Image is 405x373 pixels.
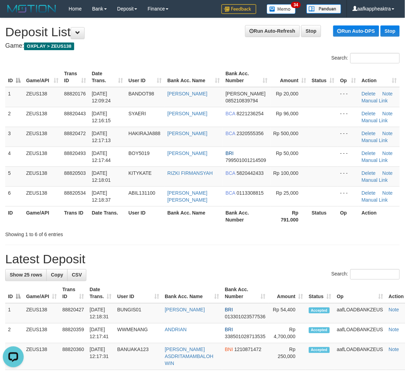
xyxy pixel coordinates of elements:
span: Show 25 rows [10,272,42,278]
span: Rp 20,000 [276,91,299,96]
span: BRI [225,307,233,313]
th: Game/API: activate to sort column ascending [23,283,60,303]
td: 6 [5,186,23,206]
th: Date Trans. [89,206,126,226]
th: Status [309,206,337,226]
label: Search: [332,269,400,280]
a: Note [382,91,393,96]
th: ID: activate to sort column descending [5,67,23,87]
h1: Latest Deposit [5,252,400,266]
a: [PERSON_NAME] [165,307,205,313]
td: Rp 250,000 [268,343,306,370]
td: 88820427 [60,303,87,324]
th: Action: activate to sort column ascending [359,67,400,87]
img: panduan.png [306,4,341,14]
span: Copy 799501001214509 to clipboard [226,157,266,163]
span: 88820472 [64,131,86,136]
span: BANDOT98 [128,91,154,96]
a: [PERSON_NAME] [168,111,208,116]
th: ID: activate to sort column descending [5,283,23,303]
a: [PERSON_NAME] [PERSON_NAME] [168,190,208,203]
td: ZEUS138 [23,324,60,343]
span: Copy 1210871472 to clipboard [234,347,262,352]
td: 3 [5,127,23,147]
a: Manual Link [362,118,388,123]
th: Date Trans.: activate to sort column ascending [89,67,126,87]
th: Bank Acc. Name [165,206,223,226]
span: BRI [225,327,233,333]
a: CSV [67,269,86,281]
span: Rp 100,000 [273,170,298,176]
span: BCA [226,131,235,136]
td: 4 [5,147,23,166]
th: Bank Acc. Number: activate to sort column ascending [222,283,268,303]
th: User ID: activate to sort column ascending [115,283,162,303]
td: aafLOADBANKZEUS [334,303,386,324]
td: [DATE] 12:18:31 [87,303,114,324]
th: Trans ID: activate to sort column ascending [60,283,87,303]
span: BNI [225,347,233,352]
td: aafLOADBANKZEUS [334,343,386,370]
span: OXPLAY > ZEUS138 [24,42,74,50]
a: Show 25 rows [5,269,47,281]
td: BUNGIS01 [115,303,162,324]
span: Rp 25,000 [276,190,299,196]
td: - - - [337,107,359,127]
td: 3 [5,343,23,370]
span: ABIL131100 [128,190,155,196]
td: - - - [337,166,359,186]
a: Manual Link [362,177,388,183]
span: [DATE] 12:17:44 [92,150,111,163]
img: MOTION_logo.png [5,3,58,14]
span: Rp 50,000 [276,150,299,156]
a: Stop [381,25,400,37]
td: Rp 54,400 [268,303,306,324]
td: 2 [5,107,23,127]
span: Rp 500,000 [273,131,298,136]
a: Manual Link [362,157,388,163]
a: Delete [362,91,376,96]
span: HAKIRAJA888 [128,131,161,136]
a: ANDRIAN [165,327,187,333]
th: Op: activate to sort column ascending [334,283,386,303]
span: 88820534 [64,190,86,196]
span: Copy 5820442433 to clipboard [237,170,264,176]
td: 88820360 [60,343,87,370]
span: Copy 2320555356 to clipboard [237,131,264,136]
a: Note [382,190,393,196]
td: ZEUS138 [23,303,60,324]
span: 34 [291,2,301,8]
span: [DATE] 12:18:01 [92,170,111,183]
input: Search: [350,53,400,63]
a: Delete [362,190,376,196]
td: BANUAKA123 [115,343,162,370]
span: BCA [226,111,235,116]
td: ZEUS138 [23,186,61,206]
span: [PERSON_NAME] [226,91,266,96]
a: Note [389,347,399,352]
td: - - - [337,147,359,166]
td: 2 [5,324,23,343]
span: 88820176 [64,91,86,96]
td: [DATE] 12:17:41 [87,324,114,343]
th: Date Trans.: activate to sort column ascending [87,283,114,303]
th: Bank Acc. Name: activate to sort column ascending [162,283,222,303]
span: CSV [72,272,82,278]
a: Run Auto-Refresh [245,25,300,37]
td: - - - [337,127,359,147]
img: Feedback.jpg [221,4,256,14]
span: [DATE] 12:17:13 [92,131,111,143]
span: 88820493 [64,150,86,156]
a: Manual Link [362,98,388,103]
th: Game/API [23,206,61,226]
span: BOY5019 [128,150,150,156]
span: [DATE] 12:16:15 [92,111,111,123]
span: 88820443 [64,111,86,116]
a: Note [382,170,393,176]
span: Rp 96,000 [276,111,299,116]
label: Search: [332,53,400,63]
span: [DATE] 12:09:24 [92,91,111,103]
a: Note [382,111,393,116]
td: 1 [5,87,23,107]
td: [DATE] 12:17:31 [87,343,114,370]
